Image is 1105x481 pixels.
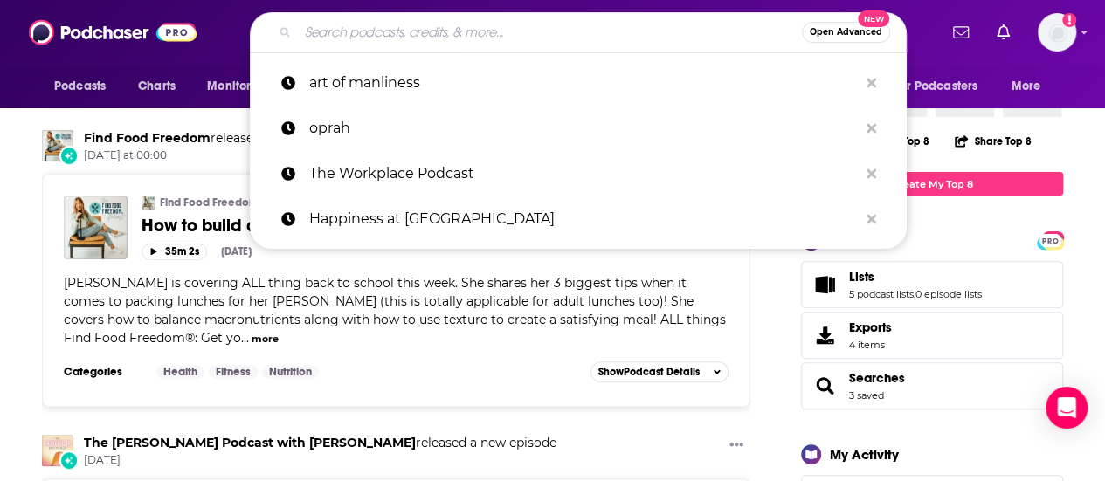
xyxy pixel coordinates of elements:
[894,74,977,99] span: For Podcasters
[999,70,1063,103] button: open menu
[142,215,520,237] span: How to build a balanced & satisfying lunch box
[1012,74,1041,99] span: More
[64,365,142,379] h3: Categories
[64,275,726,346] span: [PERSON_NAME] is covering ALL thing back to school this week. She shares her 3 biggest tips when ...
[1038,13,1076,52] img: User Profile
[142,244,207,260] button: 35m 2s
[801,362,1063,409] span: Searches
[42,435,73,466] img: The Cathy Heller Podcast with Cathy Heller
[84,130,211,146] a: Find Food Freedom
[914,288,915,300] span: ,
[598,366,700,378] span: Show Podcast Details
[195,70,292,103] button: open menu
[54,74,106,99] span: Podcasts
[250,151,907,196] a: The Workplace Podcast
[207,74,269,99] span: Monitoring
[84,435,416,450] a: The Cathy Heller Podcast with Cathy Heller
[915,288,982,300] a: 0 episode lists
[250,106,907,151] a: oprah
[849,269,982,285] a: Lists
[160,196,259,210] a: Find Food Freedom
[250,196,907,242] a: Happiness at [GEOGRAPHIC_DATA]
[84,148,351,163] span: [DATE] at 00:00
[84,435,556,451] h3: released a new episode
[42,130,73,161] img: Find Food Freedom
[250,60,907,106] a: art of manliness
[309,196,858,242] p: Happiness at WOrk
[801,172,1063,196] a: Create My Top 8
[722,435,750,457] button: Show More Button
[221,245,252,258] div: [DATE]
[1038,13,1076,52] span: Logged in as SimonElement
[127,70,186,103] a: Charts
[1038,13,1076,52] button: Show profile menu
[849,269,874,285] span: Lists
[309,106,858,151] p: oprah
[262,365,319,379] a: Nutrition
[882,70,1003,103] button: open menu
[802,22,890,43] button: Open AdvancedNew
[807,374,842,398] a: Searches
[1046,387,1088,429] div: Open Intercom Messenger
[807,272,842,297] a: Lists
[801,312,1063,359] a: Exports
[849,370,905,386] a: Searches
[858,10,889,27] span: New
[42,70,128,103] button: open menu
[849,339,892,351] span: 4 items
[309,151,858,196] p: The Workplace Podcast
[64,196,128,259] img: How to build a balanced & satisfying lunch box
[830,446,899,463] div: My Activity
[1039,234,1060,247] span: PRO
[142,215,554,237] a: How to build a balanced & satisfying lunch box
[849,320,892,335] span: Exports
[1039,233,1060,246] a: PRO
[298,18,802,46] input: Search podcasts, credits, & more...
[954,124,1032,158] button: Share Top 8
[590,361,729,382] button: ShowPodcast Details
[138,74,176,99] span: Charts
[59,146,79,165] div: New Episode
[810,28,882,37] span: Open Advanced
[250,12,907,52] div: Search podcasts, credits, & more...
[156,365,204,379] a: Health
[849,288,914,300] a: 5 podcast lists
[990,17,1017,47] a: Show notifications dropdown
[241,330,249,346] span: ...
[801,261,1063,308] span: Lists
[946,17,976,47] a: Show notifications dropdown
[209,365,258,379] a: Fitness
[807,323,842,347] span: Exports
[84,130,351,147] h3: released a new episode
[29,16,197,49] img: Podchaser - Follow, Share and Rate Podcasts
[1062,13,1076,27] svg: Add a profile image
[84,453,556,468] span: [DATE]
[309,60,858,106] p: art of manliness
[59,450,79,470] div: New Episode
[849,389,884,402] a: 3 saved
[142,196,155,210] img: Find Food Freedom
[252,332,279,347] button: more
